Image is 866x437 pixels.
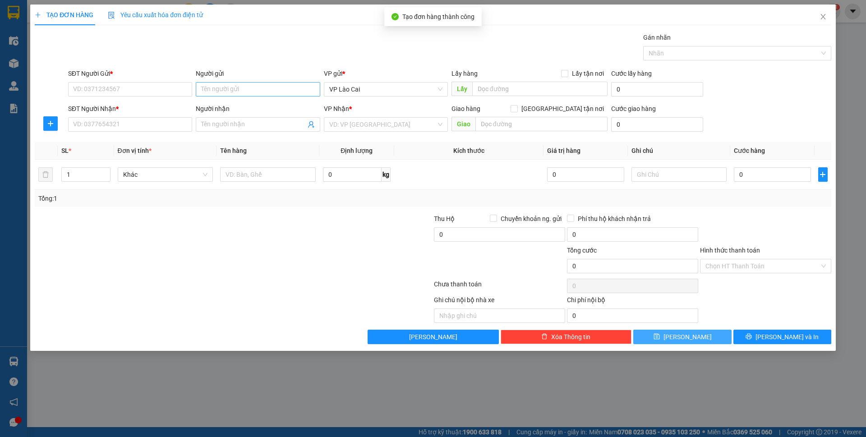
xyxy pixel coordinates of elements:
[402,13,474,20] span: Tạo đơn hàng thành công
[35,11,93,18] span: TẠO ĐƠN HÀNG
[734,147,765,154] span: Cước hàng
[434,295,565,308] div: Ghi chú nội bộ nhà xe
[818,167,828,182] button: plus
[567,295,698,308] div: Chi phí nội bộ
[654,333,660,340] span: save
[475,117,608,131] input: Dọc đường
[434,215,455,222] span: Thu Hộ
[68,104,192,114] div: SĐT Người Nhận
[567,247,597,254] span: Tổng cước
[196,69,320,78] div: Người gửi
[811,5,836,30] button: Close
[611,105,656,112] label: Cước giao hàng
[308,121,315,128] span: user-add
[61,147,69,154] span: SL
[633,330,731,344] button: save[PERSON_NAME]
[329,83,442,96] span: VP Lào Cai
[547,167,624,182] input: 0
[755,332,819,342] span: [PERSON_NAME] và In
[700,247,760,254] label: Hình thức thanh toán
[38,167,53,182] button: delete
[108,12,115,19] img: icon
[541,333,548,340] span: delete
[123,168,208,181] span: Khác
[324,105,349,112] span: VP Nhận
[108,11,203,18] span: Yêu cầu xuất hóa đơn điện tử
[382,167,391,182] span: kg
[611,70,652,77] label: Cước lấy hàng
[501,330,632,344] button: deleteXóa Thông tin
[38,193,334,203] div: Tổng: 1
[196,104,320,114] div: Người nhận
[631,167,727,182] input: Ghi Chú
[44,120,57,127] span: plus
[663,332,712,342] span: [PERSON_NAME]
[551,332,590,342] span: Xóa Thông tin
[220,167,316,182] input: VD: Bàn, Ghế
[820,13,827,20] span: close
[453,147,484,154] span: Kích thước
[68,69,192,78] div: SĐT Người Gửi
[518,104,608,114] span: [GEOGRAPHIC_DATA] tận nơi
[568,69,608,78] span: Lấy tận nơi
[451,117,475,131] span: Giao
[733,330,831,344] button: printer[PERSON_NAME] và In
[451,105,480,112] span: Giao hàng
[611,117,703,132] input: Cước giao hàng
[43,116,58,131] button: plus
[324,69,448,78] div: VP gửi
[611,82,703,97] input: Cước lấy hàng
[392,13,399,20] span: check-circle
[341,147,373,154] span: Định lượng
[118,147,152,154] span: Đơn vị tính
[547,147,580,154] span: Giá trị hàng
[497,214,565,224] span: Chuyển khoản ng. gửi
[746,333,752,340] span: printer
[434,308,565,323] input: Nhập ghi chú
[35,12,41,18] span: plus
[409,332,457,342] span: [PERSON_NAME]
[628,142,731,160] th: Ghi chú
[368,330,499,344] button: [PERSON_NAME]
[451,70,478,77] span: Lấy hàng
[433,279,566,295] div: Chưa thanh toán
[574,214,654,224] span: Phí thu hộ khách nhận trả
[220,147,247,154] span: Tên hàng
[819,171,827,178] span: plus
[472,82,608,96] input: Dọc đường
[643,34,671,41] label: Gán nhãn
[451,82,472,96] span: Lấy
